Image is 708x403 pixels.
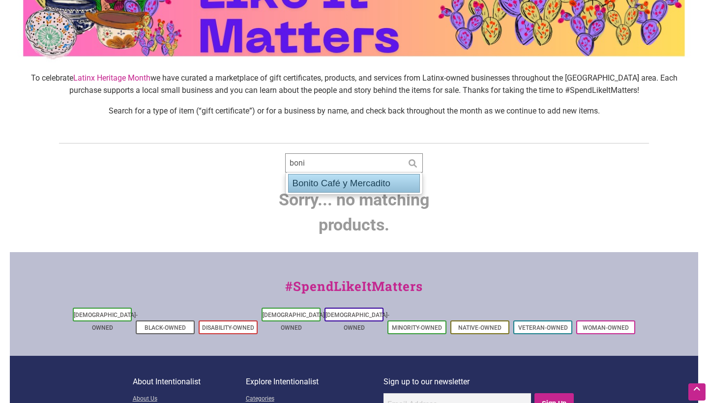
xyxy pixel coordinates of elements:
div: #SpendLikeItMatters [10,277,698,306]
p: About Intentionalist [133,375,246,388]
a: [DEMOGRAPHIC_DATA]-Owned [74,312,138,331]
a: Native-Owned [458,324,501,331]
a: [DEMOGRAPHIC_DATA]-Owned [325,312,389,331]
div: Bonito Café y Mercadito [288,174,420,193]
a: Black-Owned [145,324,186,331]
p: Explore Intentionalist [246,375,383,388]
div: Sorry... no matching products. [261,173,447,252]
a: Disability-Owned [202,324,254,331]
a: Latinx Heritage Month [73,73,150,83]
a: Woman-Owned [583,324,629,331]
a: [DEMOGRAPHIC_DATA]-Owned [263,312,326,331]
div: Scroll Back to Top [688,383,706,401]
p: Sign up to our newsletter [383,375,576,388]
p: To celebrate we have curated a marketplace of gift certificates, products, and services from Lati... [18,72,690,97]
a: Minority-Owned [392,324,442,331]
p: Search for a type of item (“gift certificate”) or for a business by name, and check back througho... [18,105,690,117]
a: Veteran-Owned [518,324,568,331]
